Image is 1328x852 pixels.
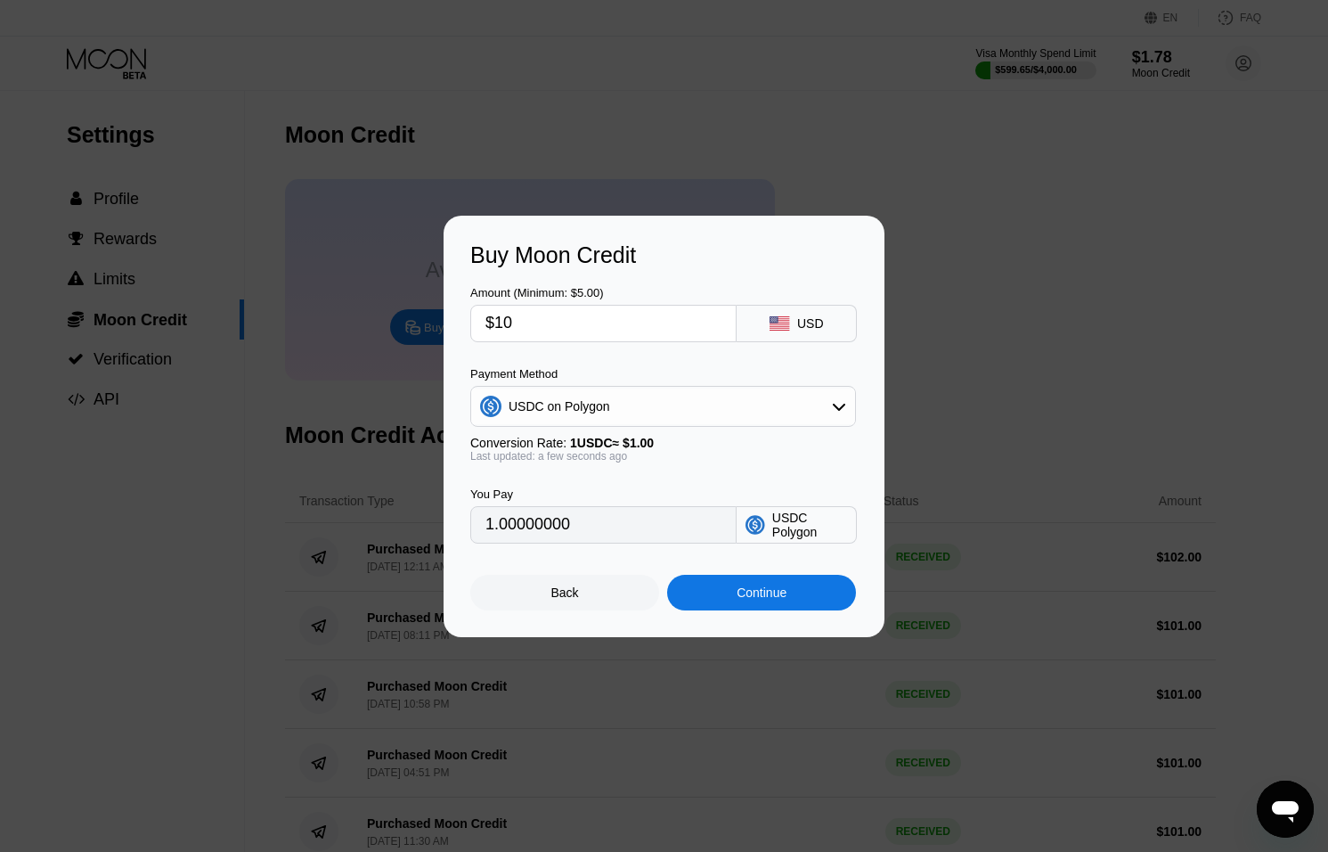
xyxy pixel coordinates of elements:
[470,242,858,268] div: Buy Moon Credit
[797,316,824,331] div: USD
[737,586,786,600] div: Continue
[551,586,579,600] div: Back
[509,399,610,414] div: USDC on Polygon
[470,575,659,610] div: Back
[470,450,856,463] div: Last updated: a few seconds ago
[1257,781,1314,838] iframe: Button to launch messaging window
[470,487,737,501] div: You Pay
[471,389,855,424] div: USDC on Polygon
[485,306,721,341] input: $0.00
[470,436,856,450] div: Conversion Rate:
[570,436,654,450] span: 1 USDC ≈ $1.00
[667,575,856,610] div: Continue
[470,286,737,299] div: Amount (Minimum: $5.00)
[772,511,847,539] div: USDC Polygon
[470,367,856,381] div: Payment Method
